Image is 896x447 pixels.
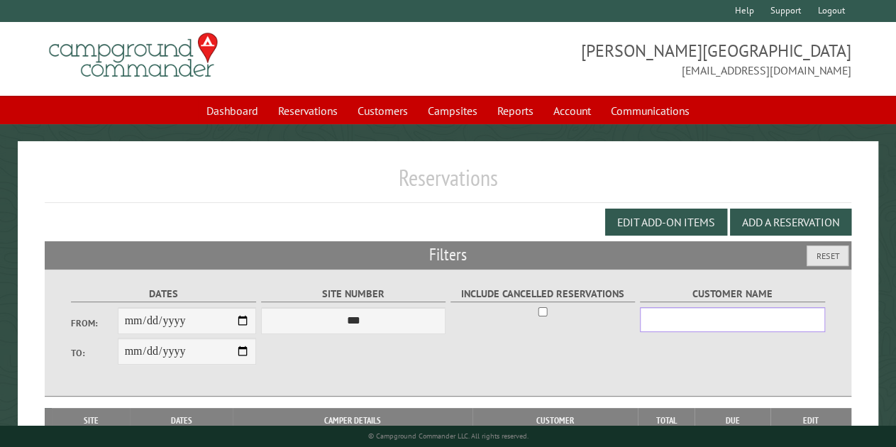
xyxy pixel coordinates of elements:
th: Customer [472,408,638,434]
a: Account [545,97,599,124]
img: Campground Commander [45,28,222,83]
small: © Campground Commander LLC. All rights reserved. [368,431,529,441]
label: Site Number [261,286,446,302]
th: Edit [770,408,851,434]
label: Include Cancelled Reservations [450,286,636,302]
label: Customer Name [640,286,825,302]
button: Add a Reservation [730,209,851,236]
span: [PERSON_NAME][GEOGRAPHIC_DATA] [EMAIL_ADDRESS][DOMAIN_NAME] [448,39,851,79]
a: Reports [489,97,542,124]
button: Edit Add-on Items [605,209,727,236]
label: To: [71,346,117,360]
th: Site [52,408,130,434]
th: Total [638,408,695,434]
a: Customers [349,97,416,124]
label: Dates [71,286,256,302]
h1: Reservations [45,164,851,203]
a: Communications [602,97,698,124]
h2: Filters [45,241,851,268]
button: Reset [807,245,848,266]
a: Dashboard [198,97,267,124]
th: Dates [130,408,233,434]
th: Due [695,408,770,434]
a: Campsites [419,97,486,124]
th: Camper Details [233,408,472,434]
label: From: [71,316,117,330]
a: Reservations [270,97,346,124]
